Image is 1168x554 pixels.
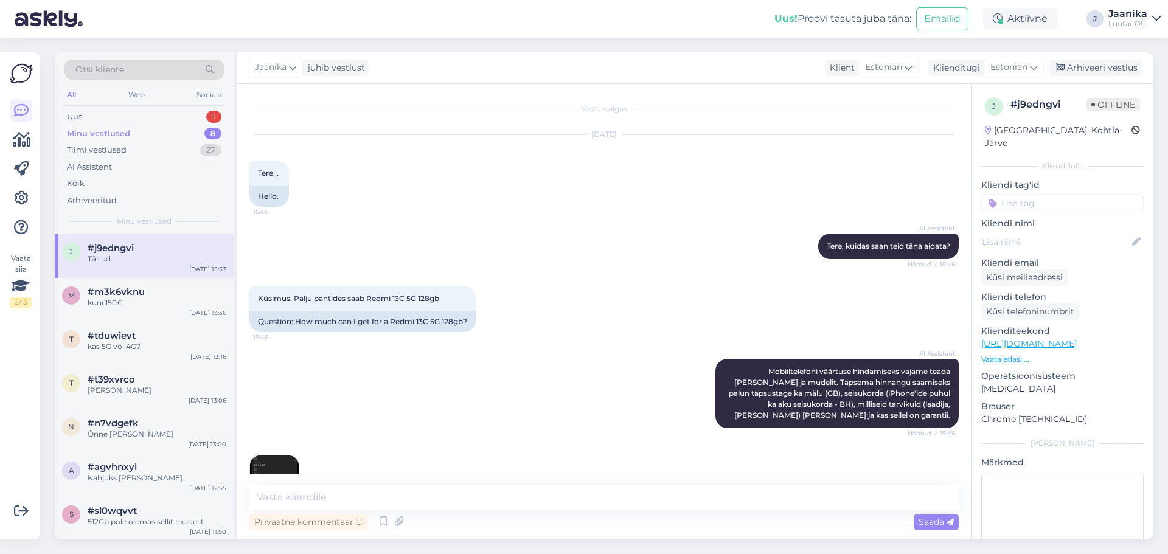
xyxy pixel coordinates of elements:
span: AI Assistent [909,349,955,358]
p: Brauser [981,400,1144,413]
div: All [64,87,78,103]
span: AI Assistent [909,224,955,233]
div: 8 [204,128,221,140]
div: 2 / 3 [10,297,32,308]
div: Aktiivne [983,8,1057,30]
img: Askly Logo [10,62,33,85]
span: Tere, kuidas saan teid täna aidata? [827,241,950,251]
div: Jaanika [1108,9,1147,19]
input: Lisa nimi [982,235,1130,249]
span: #sl0wqvvt [88,505,137,516]
button: Emailid [916,7,968,30]
span: j [992,102,996,111]
div: Socials [194,87,224,103]
div: # j9edngvi [1010,97,1086,112]
p: Kliendi tag'id [981,179,1144,192]
div: Question: How much can I get for a Redmi 13C 5G 128gb? [249,311,476,332]
div: Klienditugi [928,61,980,74]
a: [URL][DOMAIN_NAME] [981,338,1077,349]
b: Uus! [774,13,798,24]
div: Vaata siia [10,253,32,308]
p: Kliendi telefon [981,291,1144,303]
div: [PERSON_NAME] [981,438,1144,449]
div: [DATE] 15:57 [189,265,226,274]
span: Saada [919,516,954,527]
span: n [68,422,74,431]
span: #agvhnxyl [88,462,137,473]
div: J [1086,10,1104,27]
span: Tere. . [258,168,279,178]
div: kuni 150€ [88,297,226,308]
div: Õnne [PERSON_NAME] [88,429,226,440]
div: Luutar OÜ [1108,19,1147,29]
div: Tiimi vestlused [67,144,127,156]
div: Kliendi info [981,161,1144,171]
div: 27 [200,144,221,156]
span: #m3k6vknu [88,286,145,297]
div: AI Assistent [67,161,112,173]
p: Vaata edasi ... [981,354,1144,365]
span: #t39xvrco [88,374,135,385]
span: j [69,247,73,256]
span: t [69,334,74,344]
div: Proovi tasuta juba täna: [774,12,911,26]
p: Chrome [TECHNICAL_ID] [981,413,1144,426]
div: Minu vestlused [67,128,130,140]
div: 512Gb pole olemas sellit mudelit [88,516,226,527]
p: Kliendi nimi [981,217,1144,230]
div: Tänud [88,254,226,265]
div: kas 5G või 4G? [88,341,226,352]
div: Arhiveeri vestlus [1049,60,1142,76]
span: Küsimus. Palju pantides saab Redmi 13C 5G 128gb [258,294,439,303]
img: Attachment [250,455,299,504]
div: Kõik [67,178,85,190]
div: Web [126,87,147,103]
div: [DATE] 13:06 [189,396,226,405]
span: t [69,378,74,387]
div: [DATE] 13:36 [189,308,226,317]
span: Estonian [865,61,902,74]
div: Klient [825,61,855,74]
span: Nähtud ✓ 15:46 [908,429,955,438]
div: juhib vestlust [303,61,365,74]
a: JaanikaLuutar OÜ [1108,9,1161,29]
input: Lisa tag [981,194,1144,212]
span: #n7vdgefk [88,418,139,429]
span: Otsi kliente [75,63,124,76]
div: [DATE] [249,129,959,140]
p: Klienditeekond [981,325,1144,338]
div: Vestlus algas [249,103,959,114]
p: Kliendi email [981,257,1144,269]
div: Arhiveeritud [67,195,117,207]
span: 15:46 [253,333,299,342]
div: 1 [206,111,221,123]
div: Hello. [249,186,289,207]
span: Mobiiltelefoni väärtuse hindamiseks vajame teada [PERSON_NAME] ja mudelit. Täpsema hinnangu saami... [729,367,952,420]
div: Küsi meiliaadressi [981,269,1068,286]
div: [DATE] 13:00 [188,440,226,449]
span: m [68,291,75,300]
div: Küsi telefoninumbrit [981,303,1079,320]
span: Minu vestlused [117,216,172,227]
span: a [69,466,74,475]
span: Nähtud ✓ 15:46 [908,260,955,269]
div: Kahjuks [PERSON_NAME]. [88,473,226,483]
div: [DATE] 13:16 [190,352,226,361]
span: #tduwievt [88,330,136,341]
div: [GEOGRAPHIC_DATA], Kohtla-Järve [985,124,1131,150]
div: Uus [67,111,82,123]
span: Estonian [990,61,1027,74]
p: Märkmed [981,456,1144,469]
p: [MEDICAL_DATA] [981,383,1144,395]
span: #j9edngvi [88,243,134,254]
span: Offline [1086,98,1140,111]
span: s [69,510,74,519]
span: Jaanika [255,61,287,74]
div: [DATE] 12:55 [189,483,226,493]
div: Privaatne kommentaar [249,514,368,530]
div: [PERSON_NAME] [88,385,226,396]
div: [DATE] 11:50 [190,527,226,536]
p: Operatsioonisüsteem [981,370,1144,383]
span: 15:46 [253,207,299,216]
